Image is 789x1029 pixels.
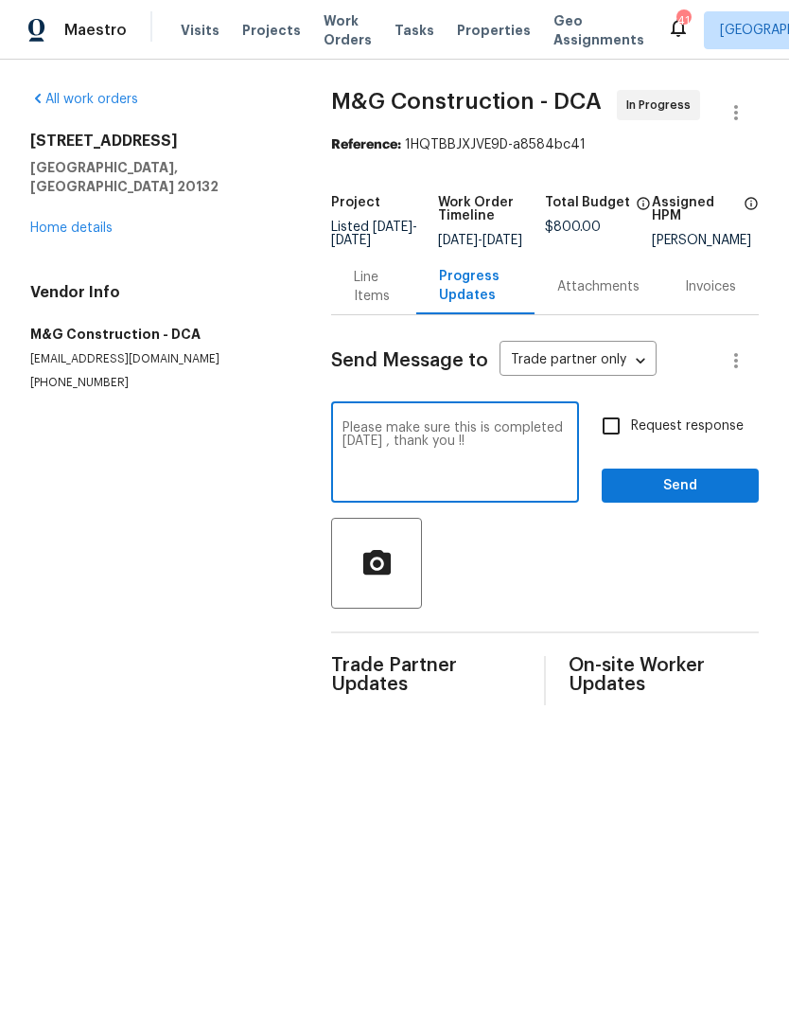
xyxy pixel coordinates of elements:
[324,11,372,49] span: Work Orders
[636,196,651,221] span: The total cost of line items that have been proposed by Opendoor. This sum includes line items th...
[331,656,521,694] span: Trade Partner Updates
[331,234,371,247] span: [DATE]
[30,132,286,151] h2: [STREET_ADDRESS]
[438,234,478,247] span: [DATE]
[331,138,401,151] b: Reference:
[394,24,434,37] span: Tasks
[30,93,138,106] a: All work orders
[331,90,602,113] span: M&G Construction - DCA
[545,221,601,234] span: $800.00
[64,21,127,40] span: Maestro
[438,234,522,247] span: -
[30,283,286,302] h4: Vendor Info
[685,277,736,296] div: Invoices
[331,135,759,154] div: 1HQTBBJXJVE9D-a8584bc41
[181,21,219,40] span: Visits
[553,11,644,49] span: Geo Assignments
[30,375,286,391] p: [PHONE_NUMBER]
[676,11,690,30] div: 41
[602,469,759,504] button: Send
[438,196,545,222] h5: Work Order Timeline
[30,158,286,196] h5: [GEOGRAPHIC_DATA], [GEOGRAPHIC_DATA] 20132
[500,346,657,377] div: Trade partner only
[331,196,380,209] h5: Project
[30,351,286,367] p: [EMAIL_ADDRESS][DOMAIN_NAME]
[617,474,744,498] span: Send
[30,222,113,235] a: Home details
[652,196,738,222] h5: Assigned HPM
[342,421,568,488] textarea: Please make sure this is completed [DATE] , thank you !!
[652,234,759,247] div: [PERSON_NAME]
[331,221,417,247] span: -
[331,351,488,370] span: Send Message to
[373,221,412,234] span: [DATE]
[242,21,301,40] span: Projects
[30,325,286,344] h5: M&G Construction - DCA
[631,417,744,436] span: Request response
[331,221,417,247] span: Listed
[626,96,698,115] span: In Progress
[569,656,759,694] span: On-site Worker Updates
[354,268,393,306] div: Line Items
[457,21,531,40] span: Properties
[482,234,522,247] span: [DATE]
[744,196,759,234] span: The hpm assigned to this work order.
[439,267,512,305] div: Progress Updates
[557,277,640,296] div: Attachments
[545,196,630,209] h5: Total Budget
